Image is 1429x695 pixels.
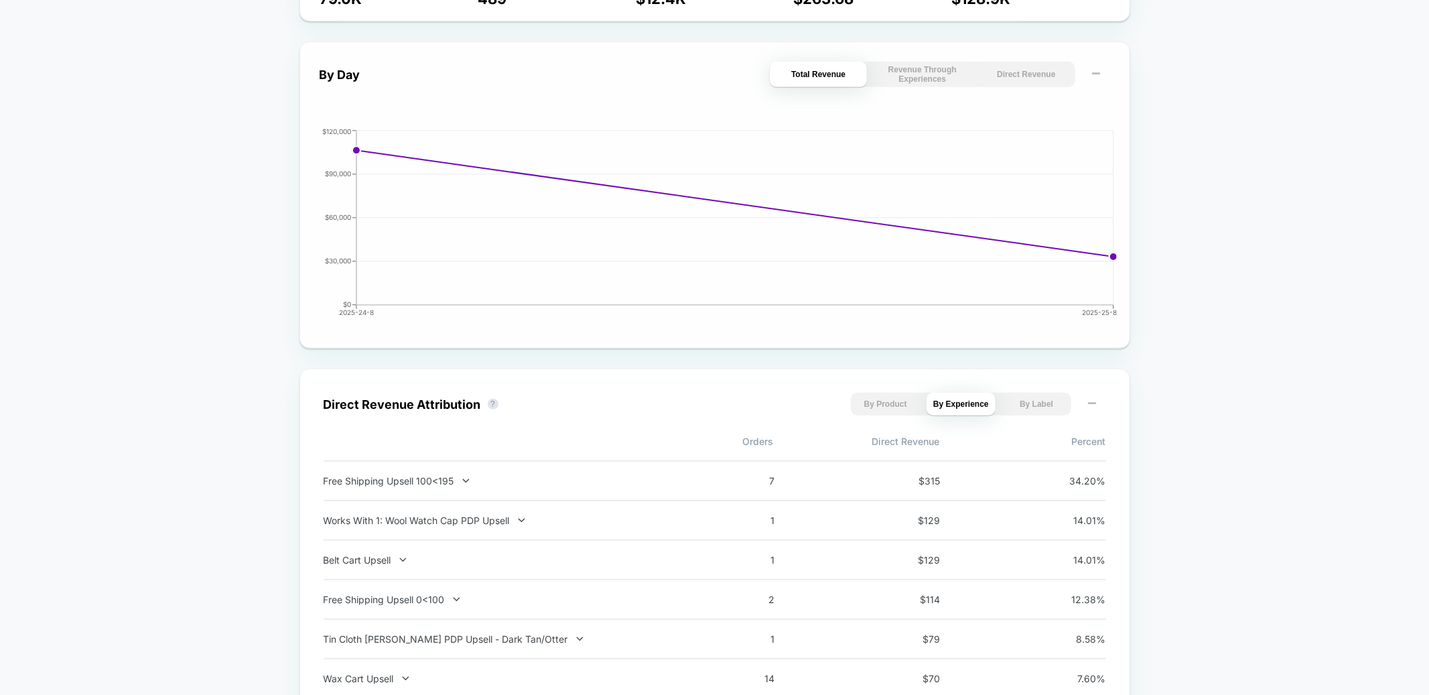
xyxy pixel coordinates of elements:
span: 14.01 % [1046,554,1106,566]
span: 8.58 % [1046,633,1106,645]
span: 1 [715,515,775,526]
button: Direct Revenue [977,62,1075,87]
span: $ 129 [880,554,941,566]
div: Direct Revenue Attribution [324,397,481,412]
tspan: $90,000 [325,170,351,178]
span: Percent [940,436,1106,447]
span: 1 [715,633,775,645]
span: 1 [715,554,775,566]
span: 7 [715,475,775,487]
tspan: $30,000 [325,257,351,265]
span: $ 129 [880,515,941,526]
button: By Product [851,393,920,416]
span: 14 [715,673,775,684]
span: Orders [608,436,774,447]
tspan: 2025-24-8 [339,308,374,316]
tspan: 2025-25-8 [1082,308,1117,316]
span: $ 114 [880,594,941,605]
span: $ 70 [880,673,941,684]
div: Wax Cart Upsell [324,673,676,684]
tspan: $60,000 [325,214,351,222]
div: Belt Cart Upsell [324,554,676,566]
button: By Experience [927,393,996,416]
div: By Day [320,68,360,82]
tspan: $0 [343,301,351,309]
span: Direct Revenue [774,436,940,447]
div: Free Shipping Upsell 0<100 [324,594,676,605]
span: 2 [715,594,775,605]
tspan: $120,000 [322,127,351,135]
button: By Label [1002,393,1071,416]
button: Total Revenue [770,62,867,87]
span: 34.20 % [1046,475,1106,487]
button: Revenue Through Experiences [874,62,971,87]
button: ? [488,399,498,409]
div: Works With 1: Wool Watch Cap PDP Upsell [324,515,676,526]
span: 7.60 % [1046,673,1106,684]
div: Tin Cloth [PERSON_NAME] PDP Upsell - Dark Tan/Otter [324,633,676,645]
span: $ 79 [880,633,941,645]
span: $ 315 [880,475,941,487]
span: 14.01 % [1046,515,1106,526]
div: Free Shipping Upsell 100<195 [324,475,676,487]
span: 12.38 % [1046,594,1106,605]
